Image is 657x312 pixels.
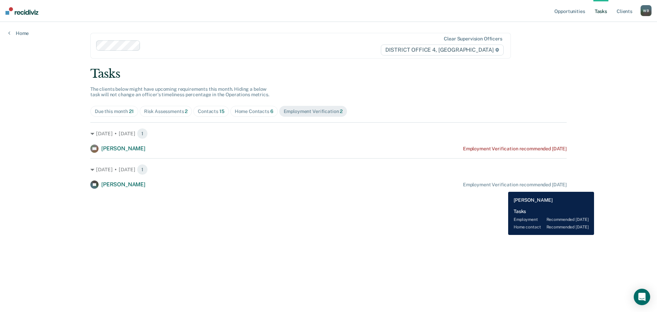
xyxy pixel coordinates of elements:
[198,109,224,114] div: Contacts
[463,182,567,188] div: Employment Verification recommended [DATE]
[641,5,652,16] button: WB
[137,164,148,175] span: 1
[381,45,504,55] span: DISTRICT OFFICE 4, [GEOGRAPHIC_DATA]
[90,164,567,175] div: [DATE] • [DATE] 1
[144,109,188,114] div: Risk Assessments
[641,5,652,16] div: W B
[8,30,29,36] a: Home
[90,128,567,139] div: [DATE] • [DATE] 1
[90,67,567,81] div: Tasks
[284,109,343,114] div: Employment Verification
[340,109,343,114] span: 2
[634,289,650,305] div: Open Intercom Messenger
[129,109,134,114] span: 21
[5,7,38,15] img: Recidiviz
[235,109,273,114] div: Home Contacts
[219,109,224,114] span: 15
[444,36,502,42] div: Clear supervision officers
[137,128,148,139] span: 1
[101,181,145,188] span: [PERSON_NAME]
[95,109,134,114] div: Due this month
[90,86,269,98] span: The clients below might have upcoming requirements this month. Hiding a below task will not chang...
[463,146,567,152] div: Employment Verification recommended [DATE]
[185,109,188,114] span: 2
[101,145,145,152] span: [PERSON_NAME]
[270,109,273,114] span: 6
